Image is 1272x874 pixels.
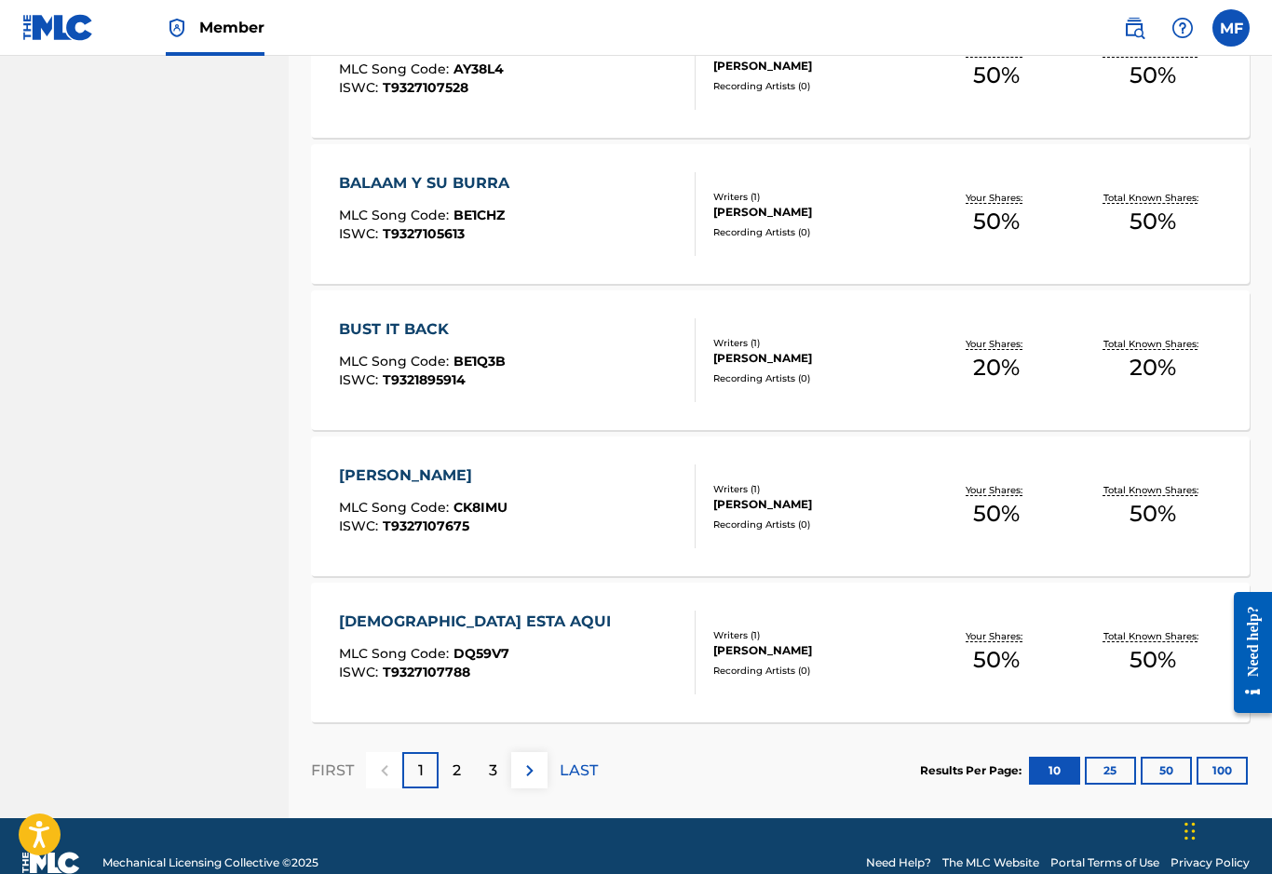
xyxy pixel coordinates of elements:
span: 50 % [1130,205,1176,238]
a: Privacy Policy [1171,854,1250,871]
img: logo [22,852,80,874]
button: 25 [1085,757,1136,785]
div: [PERSON_NAME] [713,642,918,659]
span: CK8IMU [453,499,507,516]
p: Your Shares: [966,629,1027,643]
div: Recording Artists ( 0 ) [713,79,918,93]
img: help [1171,17,1194,39]
button: 50 [1141,757,1192,785]
span: BE1CHZ [453,207,505,223]
div: [DEMOGRAPHIC_DATA] ESTA AQUI [339,611,620,633]
div: Writers ( 1 ) [713,628,918,642]
img: Top Rightsholder [166,17,188,39]
div: [PERSON_NAME] [713,204,918,221]
span: AY38L4 [453,61,504,77]
p: LAST [560,760,598,782]
span: 50 % [1130,59,1176,92]
span: 20 % [1130,351,1176,384]
span: Mechanical Licensing Collective © 2025 [102,854,318,871]
span: MLC Song Code : [339,499,453,516]
span: MLC Song Code : [339,645,453,662]
p: Total Known Shares: [1103,191,1203,205]
span: BE1Q3B [453,353,506,370]
p: Total Known Shares: [1103,483,1203,497]
a: Public Search [1116,9,1153,47]
span: 50 % [973,205,1020,238]
img: MLC Logo [22,14,94,41]
div: Drag [1184,803,1196,859]
div: Recording Artists ( 0 ) [713,664,918,678]
span: 50 % [973,643,1020,677]
span: Member [199,17,264,38]
a: The MLC Website [942,854,1039,871]
span: ISWC : [339,518,383,534]
p: 3 [489,760,497,782]
button: 10 [1029,757,1080,785]
a: [PERSON_NAME]MLC Song Code:CK8IMUISWC:T9327107675Writers (1)[PERSON_NAME]Recording Artists (0)You... [311,437,1250,576]
span: MLC Song Code : [339,61,453,77]
p: 1 [418,760,424,782]
a: BUST IT BACKMLC Song Code:BE1Q3BISWC:T9321895914Writers (1)[PERSON_NAME]Recording Artists (0)Your... [311,290,1250,430]
span: MLC Song Code : [339,353,453,370]
button: 100 [1197,757,1248,785]
div: Help [1164,9,1201,47]
div: [PERSON_NAME] [713,58,918,74]
span: 50 % [1130,643,1176,677]
span: DQ59V7 [453,645,509,662]
img: search [1123,17,1145,39]
span: MLC Song Code : [339,207,453,223]
a: [DEMOGRAPHIC_DATA] ESTA AQUIMLC Song Code:DQ59V7ISWC:T9327107788Writers (1)[PERSON_NAME]Recording... [311,583,1250,722]
div: Writers ( 1 ) [713,190,918,204]
a: BALAAM Y SU BURRAMLC Song Code:BE1CHZISWC:T9327105613Writers (1)[PERSON_NAME]Recording Artists (0... [311,144,1250,284]
div: Writers ( 1 ) [713,336,918,350]
span: ISWC : [339,371,383,388]
span: 50 % [973,497,1020,531]
p: Your Shares: [966,337,1027,351]
p: Total Known Shares: [1103,629,1203,643]
iframe: Chat Widget [1179,785,1272,874]
p: Total Known Shares: [1103,337,1203,351]
span: T9321895914 [383,371,466,388]
a: Need Help? [866,854,931,871]
span: ISWC : [339,225,383,242]
span: 50 % [973,59,1020,92]
div: Recording Artists ( 0 ) [713,225,918,239]
iframe: Resource Center [1220,576,1272,730]
div: [PERSON_NAME] [339,464,507,487]
p: 2 [453,760,461,782]
p: Results Per Page: [920,762,1026,779]
div: BUST IT BACK [339,318,506,341]
span: ISWC : [339,79,383,96]
p: Your Shares: [966,191,1027,205]
span: ISWC : [339,664,383,680]
span: 50 % [1130,497,1176,531]
span: T9327105613 [383,225,465,242]
div: Writers ( 1 ) [713,482,918,496]
span: T9327107528 [383,79,468,96]
div: User Menu [1212,9,1250,47]
div: Recording Artists ( 0 ) [713,518,918,531]
div: [PERSON_NAME] [713,496,918,513]
a: Portal Terms of Use [1050,854,1159,871]
p: Your Shares: [966,483,1027,497]
span: T9327107675 [383,518,469,534]
img: right [519,760,541,782]
div: [PERSON_NAME] [713,350,918,367]
span: T9327107788 [383,664,470,680]
div: Recording Artists ( 0 ) [713,371,918,385]
span: 20 % [973,351,1020,384]
p: FIRST [311,760,354,782]
div: BALAAM Y SU BURRA [339,172,519,195]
